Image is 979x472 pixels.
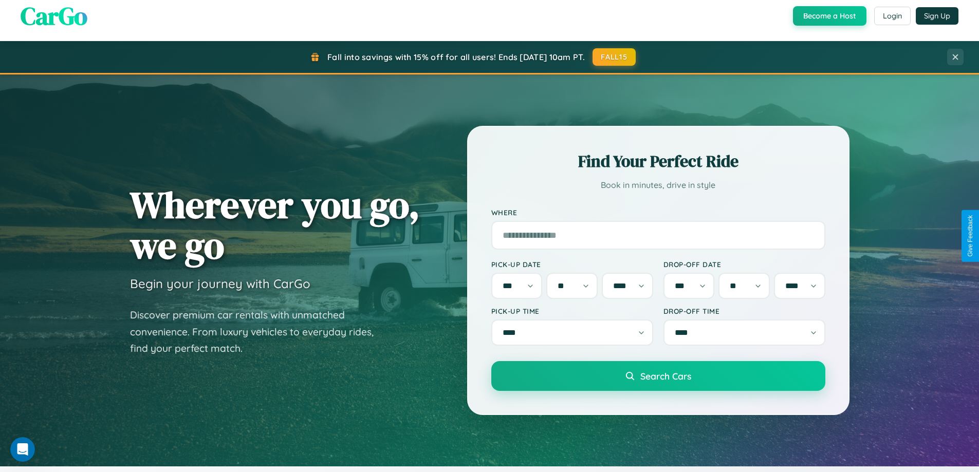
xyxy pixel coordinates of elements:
label: Pick-up Date [491,260,653,269]
h3: Begin your journey with CarGo [130,276,310,291]
button: Sign Up [916,7,958,25]
label: Where [491,208,825,217]
span: Fall into savings with 15% off for all users! Ends [DATE] 10am PT. [327,52,585,62]
span: Search Cars [640,370,691,382]
label: Drop-off Time [663,307,825,315]
iframe: Intercom live chat [10,437,35,462]
p: Book in minutes, drive in style [491,178,825,193]
button: Login [874,7,911,25]
div: Give Feedback [967,215,974,257]
button: Search Cars [491,361,825,391]
button: Become a Host [793,6,866,26]
label: Pick-up Time [491,307,653,315]
h2: Find Your Perfect Ride [491,150,825,173]
label: Drop-off Date [663,260,825,269]
button: FALL15 [593,48,636,66]
h1: Wherever you go, we go [130,184,420,266]
p: Discover premium car rentals with unmatched convenience. From luxury vehicles to everyday rides, ... [130,307,387,357]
